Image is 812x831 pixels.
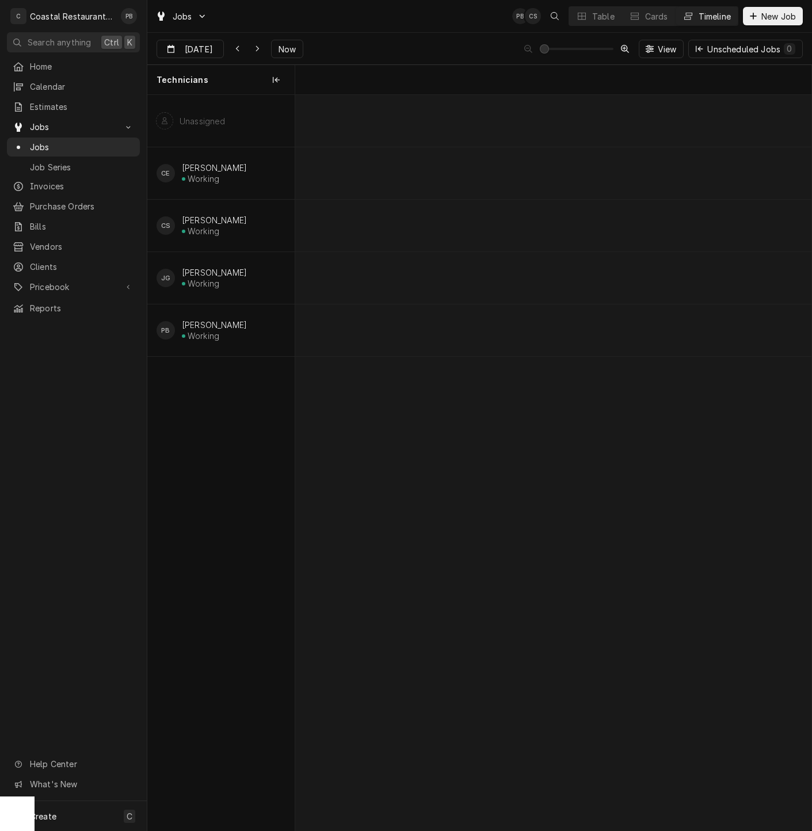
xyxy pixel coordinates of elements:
[7,197,140,216] a: Purchase Orders
[30,60,134,73] span: Home
[30,811,56,821] span: Create
[30,220,134,232] span: Bills
[7,158,140,177] a: Job Series
[7,32,140,52] button: Search anythingCtrlK
[7,237,140,256] a: Vendors
[147,65,295,95] div: Technicians column. SPACE for context menu
[7,117,140,136] a: Go to Jobs
[271,40,303,58] button: Now
[30,141,134,153] span: Jobs
[173,10,192,22] span: Jobs
[592,10,615,22] div: Table
[7,97,140,116] a: Estimates
[30,161,134,173] span: Job Series
[7,257,140,276] a: Clients
[30,121,117,133] span: Jobs
[151,7,212,26] a: Go to Jobs
[30,281,117,293] span: Pricebook
[188,226,219,236] div: Working
[10,8,26,24] div: C
[743,7,803,25] button: New Job
[104,36,119,48] span: Ctrl
[188,279,219,288] div: Working
[157,321,175,340] div: PB
[786,43,793,55] div: 0
[188,174,219,184] div: Working
[30,778,133,790] span: What's New
[182,320,247,330] div: [PERSON_NAME]
[127,810,132,822] span: C
[7,299,140,318] a: Reports
[7,177,140,196] a: Invoices
[512,8,528,24] div: Phill Blush's Avatar
[157,269,175,287] div: James Gatton's Avatar
[30,200,134,212] span: Purchase Orders
[512,8,528,24] div: PB
[546,7,564,25] button: Open search
[699,10,731,22] div: Timeline
[182,163,247,173] div: [PERSON_NAME]
[30,180,134,192] span: Invoices
[525,8,541,24] div: Chris Sockriter's Avatar
[759,10,798,22] span: New Job
[7,57,140,76] a: Home
[276,43,298,55] span: Now
[157,40,224,58] button: [DATE]
[7,754,140,773] a: Go to Help Center
[7,77,140,96] a: Calendar
[188,331,219,341] div: Working
[157,74,208,86] span: Technicians
[157,164,175,182] div: Carlos Espin's Avatar
[30,302,134,314] span: Reports
[157,269,175,287] div: JG
[645,10,668,22] div: Cards
[127,36,132,48] span: K
[30,241,134,253] span: Vendors
[7,775,140,794] a: Go to What's New
[157,216,175,235] div: Chris Sockriter's Avatar
[30,261,134,273] span: Clients
[147,95,295,830] div: left
[157,216,175,235] div: CS
[121,8,137,24] div: PB
[295,95,811,830] div: normal
[655,43,679,55] span: View
[639,40,684,58] button: View
[157,164,175,182] div: CE
[30,81,134,93] span: Calendar
[7,217,140,236] a: Bills
[28,36,91,48] span: Search anything
[525,8,541,24] div: CS
[30,101,134,113] span: Estimates
[7,138,140,157] a: Jobs
[688,40,803,58] button: Unscheduled Jobs0
[182,268,247,277] div: [PERSON_NAME]
[30,10,115,22] div: Coastal Restaurant Repair
[180,116,226,126] div: Unassigned
[707,43,795,55] div: Unscheduled Jobs
[157,321,175,340] div: Phill Blush's Avatar
[30,758,133,770] span: Help Center
[182,215,247,225] div: [PERSON_NAME]
[121,8,137,24] div: Phill Blush's Avatar
[7,277,140,296] a: Go to Pricebook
